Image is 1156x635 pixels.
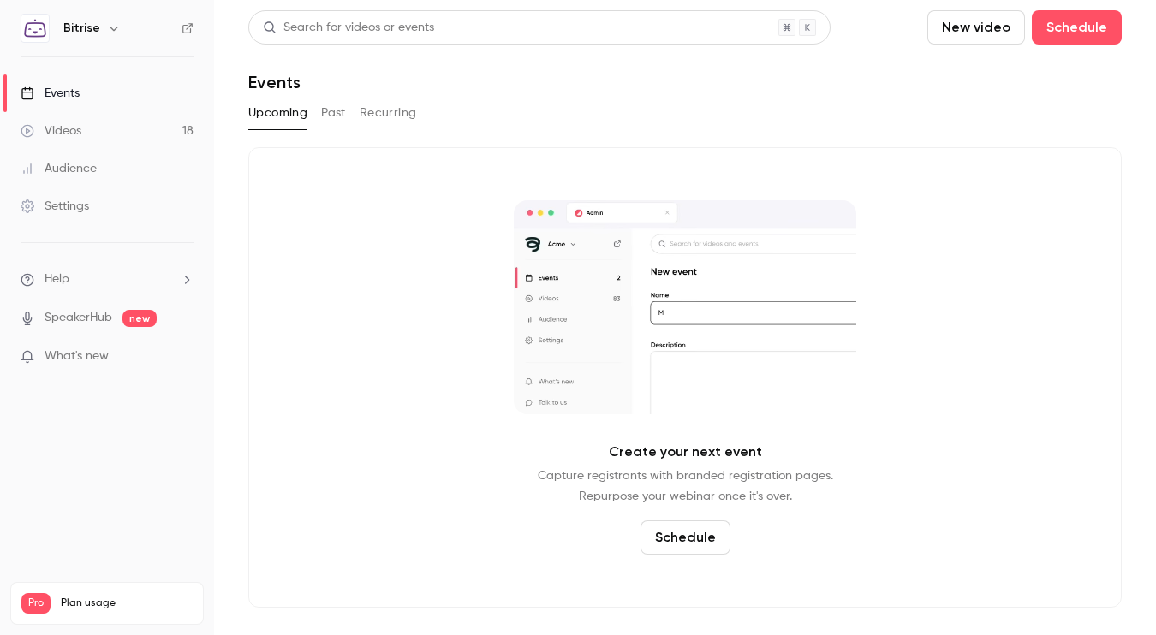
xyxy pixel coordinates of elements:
[21,15,49,42] img: Bitrise
[263,19,434,37] div: Search for videos or events
[248,72,301,92] h1: Events
[45,309,112,327] a: SpeakerHub
[248,99,307,127] button: Upcoming
[21,270,194,288] li: help-dropdown-opener
[63,20,100,37] h6: Bitrise
[927,10,1025,45] button: New video
[21,160,97,177] div: Audience
[61,596,193,610] span: Plan usage
[641,520,730,555] button: Schedule
[360,99,417,127] button: Recurring
[122,310,157,327] span: new
[21,122,81,139] div: Videos
[538,466,833,507] p: Capture registrants with branded registration pages. Repurpose your webinar once it's over.
[45,270,69,288] span: Help
[21,593,51,614] span: Pro
[45,347,109,365] span: What's new
[609,442,762,462] p: Create your next event
[1032,10,1122,45] button: Schedule
[21,85,80,102] div: Events
[21,198,89,215] div: Settings
[321,99,346,127] button: Past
